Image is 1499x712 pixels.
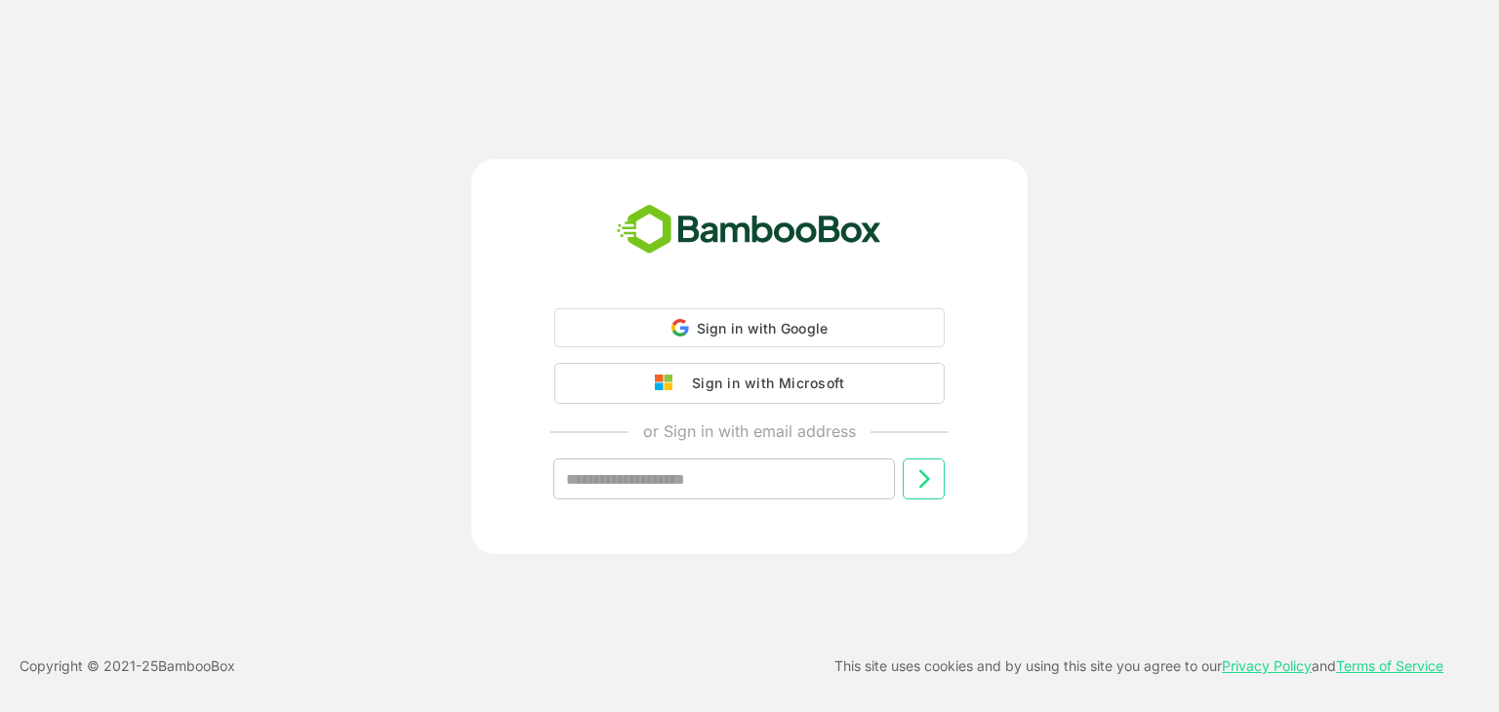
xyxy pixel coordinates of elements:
[697,320,829,336] span: Sign in with Google
[682,371,844,396] div: Sign in with Microsoft
[606,198,892,262] img: bamboobox
[554,363,945,404] button: Sign in with Microsoft
[20,654,235,678] p: Copyright © 2021- 25 BambooBox
[643,419,856,443] p: or Sign in with email address
[834,654,1443,678] p: This site uses cookies and by using this site you agree to our and
[1336,657,1443,674] a: Terms of Service
[655,375,682,392] img: google
[1222,657,1312,674] a: Privacy Policy
[554,308,945,347] div: Sign in with Google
